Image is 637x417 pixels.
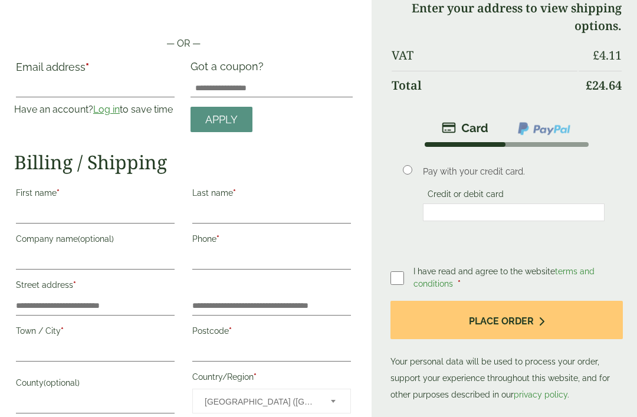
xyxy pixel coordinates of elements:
p: — OR — [14,37,353,51]
label: Email address [16,62,175,78]
label: Street address [16,277,175,297]
bdi: 24.64 [586,77,622,93]
th: VAT [392,41,577,70]
span: I have read and agree to the website [413,267,595,288]
bdi: 4.11 [593,47,622,63]
a: Log in [93,104,120,115]
label: Credit or debit card [423,189,508,202]
span: (optional) [44,378,80,388]
p: Your personal data will be used to process your order, support your experience throughout this we... [390,301,623,403]
abbr: required [216,234,219,244]
abbr: required [73,280,76,290]
label: County [16,375,175,395]
abbr: required [57,188,60,198]
iframe: Secure card payment input frame [426,207,602,218]
label: Phone [192,231,351,251]
button: Place order [390,301,623,339]
img: stripe.png [442,121,488,135]
p: Pay with your credit card. [423,165,605,178]
span: United Kingdom (UK) [205,389,315,414]
abbr: required [254,372,257,382]
abbr: required [233,188,236,198]
span: £ [593,47,599,63]
label: Company name [16,231,175,251]
abbr: required [458,279,461,288]
span: Apply [205,113,238,126]
a: privacy policy [514,390,567,399]
label: First name [16,185,175,205]
abbr: required [229,326,232,336]
th: Total [392,71,577,100]
h2: Billing / Shipping [14,151,353,173]
label: Got a coupon? [191,60,268,78]
span: Country/Region [192,389,351,413]
p: Have an account? to save time [14,103,176,117]
label: Postcode [192,323,351,343]
abbr: required [86,61,89,73]
label: Last name [192,185,351,205]
span: (optional) [78,234,114,244]
span: £ [586,77,592,93]
label: Country/Region [192,369,351,389]
a: Apply [191,107,252,132]
label: Town / City [16,323,175,343]
img: ppcp-gateway.png [517,121,572,136]
abbr: required [61,326,64,336]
